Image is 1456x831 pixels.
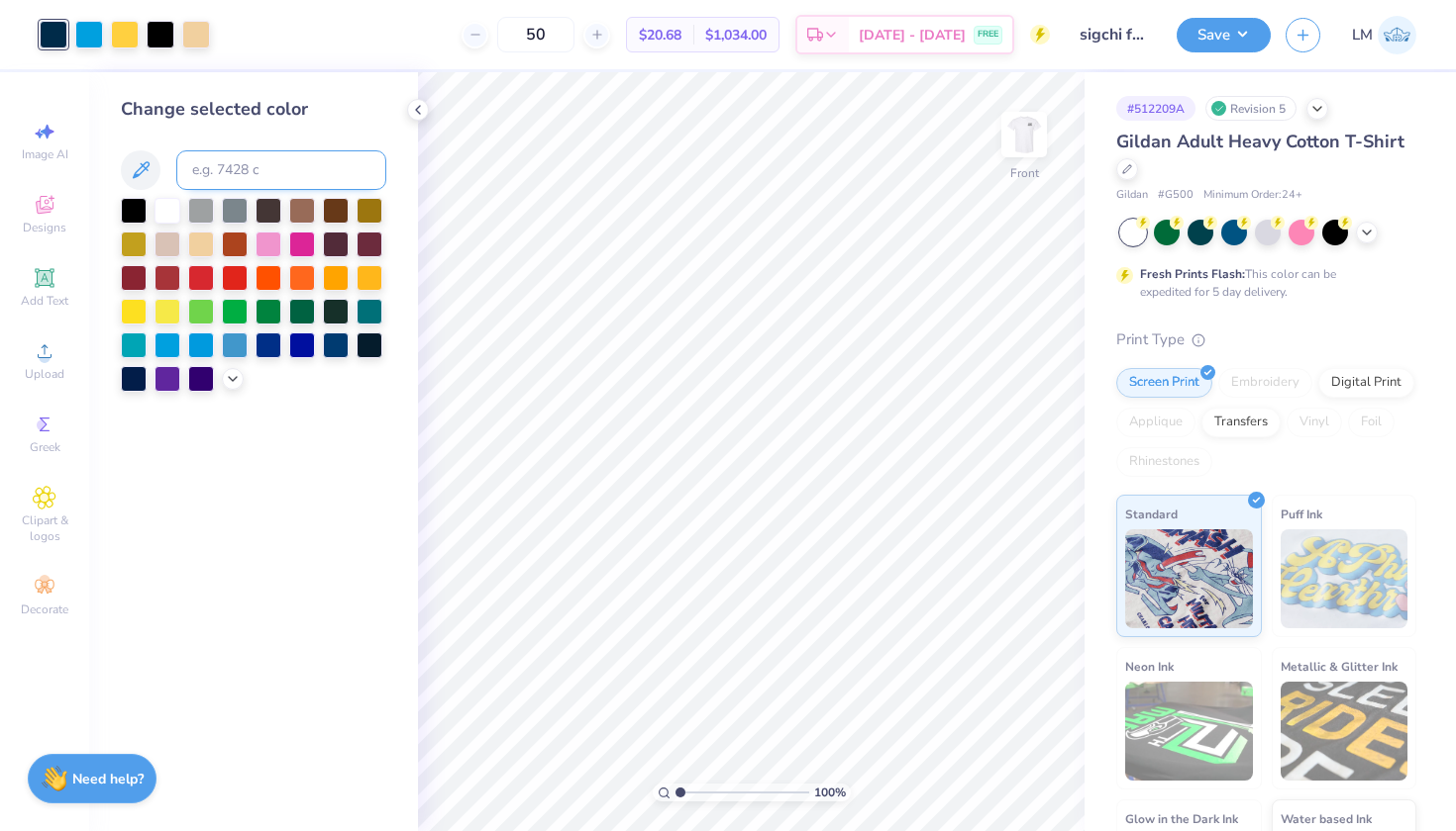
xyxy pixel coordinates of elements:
span: Image AI [22,146,68,162]
strong: Need help? [72,770,144,788]
span: Glow in the Dark Ink [1125,808,1238,829]
div: Print Type [1116,328,1416,351]
img: Standard [1125,529,1253,628]
input: e.g. 7428 c [176,150,386,190]
div: Revision 5 [1205,96,1297,121]
span: Upload [25,366,64,382]
div: Screen Print [1116,368,1212,398]
div: Front [1010,164,1039,182]
span: Metallic & Glitter Ink [1281,656,1398,677]
input: Untitled Design [1065,15,1162,54]
span: Greek [30,439,60,455]
input: – – [497,17,574,52]
button: Save [1177,18,1271,52]
span: Gildan Adult Heavy Cotton T-Shirt [1116,130,1404,153]
span: Standard [1125,504,1178,524]
div: Vinyl [1287,408,1342,437]
strong: Fresh Prints Flash: [1140,266,1245,282]
span: FREE [978,28,998,42]
a: LM [1352,16,1416,54]
span: 100 % [814,784,846,801]
img: Front [1004,115,1044,154]
div: Change selected color [121,96,386,123]
img: Metallic & Glitter Ink [1281,682,1408,781]
div: Rhinestones [1116,447,1212,477]
img: Lauren Mcdougal [1378,16,1416,54]
span: Puff Ink [1281,504,1322,524]
span: Designs [23,220,66,235]
span: Minimum Order: 24 + [1203,187,1302,204]
span: $1,034.00 [705,25,767,46]
span: $20.68 [639,25,681,46]
img: Neon Ink [1125,682,1253,781]
div: # 512209A [1116,96,1196,121]
div: Embroidery [1218,368,1312,398]
span: Water based Ink [1281,808,1372,829]
span: # G500 [1158,187,1194,204]
div: Digital Print [1318,368,1414,398]
div: Foil [1348,408,1395,437]
span: Decorate [21,601,68,617]
span: Neon Ink [1125,656,1174,677]
img: Puff Ink [1281,529,1408,628]
div: Transfers [1201,408,1281,437]
span: Add Text [21,293,68,309]
span: Clipart & logos [10,512,79,544]
span: Gildan [1116,187,1148,204]
span: LM [1352,24,1373,46]
div: This color can be expedited for 5 day delivery. [1140,265,1384,301]
span: [DATE] - [DATE] [859,25,966,46]
div: Applique [1116,408,1196,437]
